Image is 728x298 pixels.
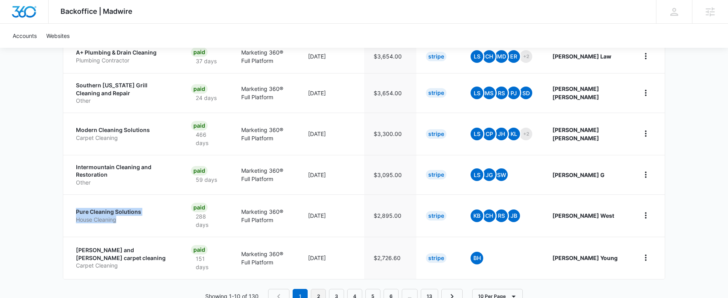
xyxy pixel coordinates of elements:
[552,85,599,100] strong: [PERSON_NAME] [PERSON_NAME]
[241,250,289,266] p: Marketing 360® Full Platform
[507,209,520,222] span: JB
[552,212,614,219] strong: [PERSON_NAME] West
[639,168,652,181] button: home
[495,168,508,181] span: SW
[8,24,42,48] a: Accounts
[639,87,652,99] button: home
[471,50,483,63] span: LS
[364,155,416,194] td: $3,095.00
[76,163,172,179] p: Intermountain Cleaning and Restoration
[520,128,532,140] span: +2
[76,179,172,187] p: Other
[191,203,208,212] div: Paid
[426,253,446,263] div: Stripe
[299,194,364,237] td: [DATE]
[364,39,416,73] td: $3,654.00
[483,50,495,63] span: CH
[191,130,222,147] p: 466 days
[520,87,532,99] span: SD
[299,39,364,73] td: [DATE]
[241,48,289,65] p: Marketing 360® Full Platform
[76,262,172,270] p: Carpet Cleaning
[426,170,446,179] div: Stripe
[76,81,172,105] a: Southern [US_STATE] Grill Cleaning and RepairOther
[483,87,495,99] span: MS
[299,113,364,155] td: [DATE]
[76,126,172,134] p: Modern Cleaning Solutions
[639,127,652,140] button: home
[471,168,483,181] span: LS
[495,87,508,99] span: RS
[76,246,172,262] p: [PERSON_NAME] and [PERSON_NAME] carpet cleaning
[639,209,652,222] button: home
[191,166,208,175] div: Paid
[364,113,416,155] td: $3,300.00
[42,24,74,48] a: Websites
[61,7,132,15] span: Backoffice | Madwire
[471,209,483,222] span: KB
[471,87,483,99] span: LS
[552,255,618,261] strong: [PERSON_NAME] Young
[76,126,172,141] a: Modern Cleaning SolutionsCarpet Cleaning
[299,155,364,194] td: [DATE]
[76,163,172,187] a: Intermountain Cleaning and RestorationOther
[76,216,172,224] p: House Cleaning
[364,73,416,113] td: $3,654.00
[495,50,508,63] span: MD
[364,237,416,279] td: $2,726.60
[76,246,172,270] a: [PERSON_NAME] and [PERSON_NAME] carpet cleaningCarpet Cleaning
[426,211,446,221] div: Stripe
[241,207,289,224] p: Marketing 360® Full Platform
[426,88,446,98] div: Stripe
[520,50,532,63] span: +2
[471,252,483,264] span: BH
[191,175,222,184] p: 59 days
[299,237,364,279] td: [DATE]
[552,126,599,141] strong: [PERSON_NAME] [PERSON_NAME]
[76,81,172,97] p: Southern [US_STATE] Grill Cleaning and Repair
[241,126,289,142] p: Marketing 360® Full Platform
[191,121,208,130] div: Paid
[495,128,508,140] span: JH
[76,97,172,105] p: Other
[483,128,495,140] span: CP
[639,50,652,62] button: home
[483,209,495,222] span: CH
[507,87,520,99] span: PJ
[299,73,364,113] td: [DATE]
[191,212,222,229] p: 288 days
[191,94,221,102] p: 24 days
[191,57,221,65] p: 37 days
[191,255,222,271] p: 151 days
[76,49,172,64] a: A+ Plumbing & Drain CleaningPlumbing Contractor
[426,129,446,139] div: Stripe
[76,57,172,64] p: Plumbing Contractor
[241,166,289,183] p: Marketing 360® Full Platform
[76,208,172,223] a: Pure Cleaning SolutionsHouse Cleaning
[76,208,172,216] p: Pure Cleaning Solutions
[495,209,508,222] span: RS
[507,128,520,140] span: KL
[552,172,605,178] strong: [PERSON_NAME] G
[241,85,289,101] p: Marketing 360® Full Platform
[639,251,652,264] button: home
[191,47,208,57] div: Paid
[471,128,483,140] span: LS
[483,168,495,181] span: JG
[364,194,416,237] td: $2,895.00
[191,245,208,255] div: Paid
[191,84,208,94] div: Paid
[76,49,172,57] p: A+ Plumbing & Drain Cleaning
[426,52,446,61] div: Stripe
[76,134,172,142] p: Carpet Cleaning
[552,53,611,60] strong: [PERSON_NAME] Law
[507,50,520,63] span: ER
